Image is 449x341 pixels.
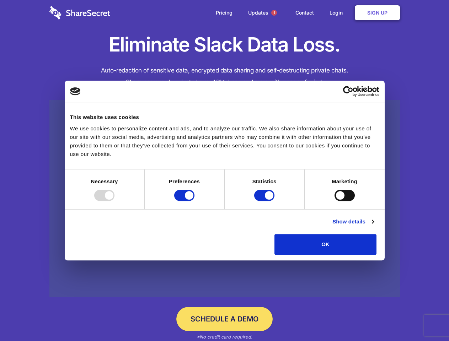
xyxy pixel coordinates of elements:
em: *No credit card required. [197,334,252,340]
img: logo-wordmark-white-trans-d4663122ce5f474addd5e946df7df03e33cb6a1c49d2221995e7729f52c070b2.svg [49,6,110,20]
strong: Statistics [252,178,277,184]
a: Show details [332,217,374,226]
a: Usercentrics Cookiebot - opens in a new window [317,86,379,97]
a: Schedule a Demo [176,307,273,331]
a: Login [322,2,353,24]
span: 1 [271,10,277,16]
img: logo [70,87,81,95]
div: This website uses cookies [70,113,379,121]
a: Contact [288,2,321,24]
strong: Marketing [332,178,357,184]
div: We use cookies to personalize content and ads, and to analyze our traffic. We also share informat... [70,124,379,158]
a: Sign Up [355,5,400,20]
h1: Eliminate Slack Data Loss. [49,32,400,58]
h4: Auto-redaction of sensitive data, encrypted data sharing and self-destructing private chats. Shar... [49,65,400,88]
a: Pricing [209,2,240,24]
strong: Preferences [169,178,200,184]
a: Wistia video thumbnail [49,100,400,297]
button: OK [274,234,376,255]
strong: Necessary [91,178,118,184]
